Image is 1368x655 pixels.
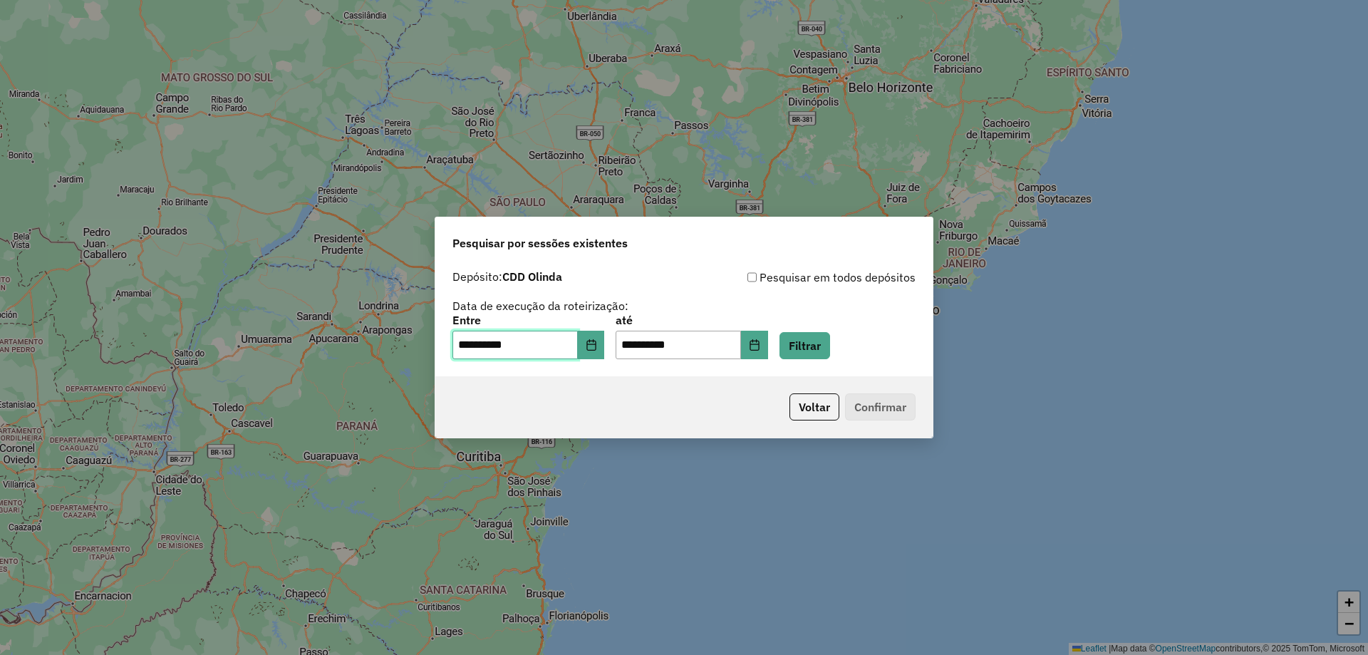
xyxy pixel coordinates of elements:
[779,332,830,359] button: Filtrar
[684,269,916,286] div: Pesquisar em todos depósitos
[578,331,605,359] button: Choose Date
[616,311,767,329] label: até
[502,269,562,284] strong: CDD Olinda
[452,234,628,252] span: Pesquisar por sessões existentes
[452,311,604,329] label: Entre
[741,331,768,359] button: Choose Date
[452,297,628,314] label: Data de execução da roteirização:
[789,393,839,421] button: Voltar
[452,268,562,285] label: Depósito:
